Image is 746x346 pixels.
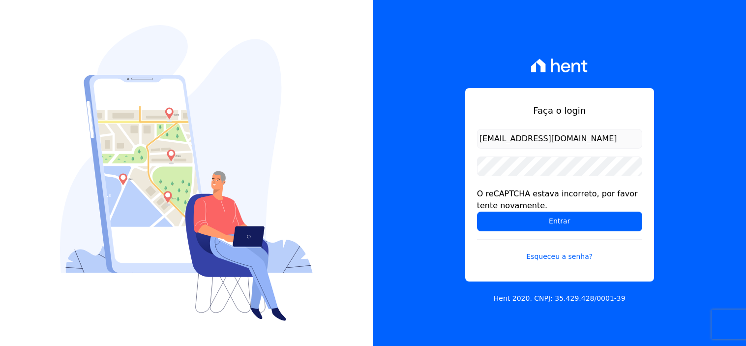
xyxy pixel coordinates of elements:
[477,239,642,262] a: Esqueceu a senha?
[60,25,313,321] img: Login
[477,129,642,149] input: Email
[477,188,642,212] div: O reCAPTCHA estava incorreto, por favor tente novamente.
[477,212,642,231] input: Entrar
[477,104,642,117] h1: Faça o login
[494,293,626,304] p: Hent 2020. CNPJ: 35.429.428/0001-39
